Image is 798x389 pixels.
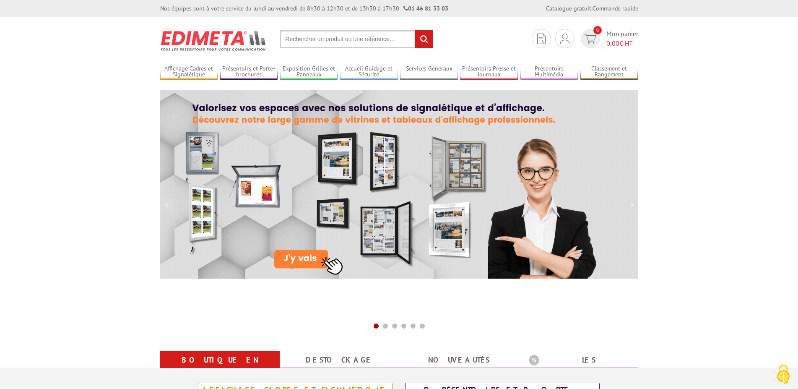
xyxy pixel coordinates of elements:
[580,65,638,79] a: Classement et Rangement
[520,65,578,79] a: Présentoirs Multimédia
[280,65,338,79] a: Exposition Grilles et Panneaux
[340,65,398,79] a: Accueil Guidage et Sécurité
[546,5,591,12] a: Catalogue gratuit
[170,352,270,383] a: Boutique en ligne
[546,4,638,13] div: |
[773,364,794,385] img: Cookies (fenêtre modale)
[403,5,448,12] strong: 01 46 81 33 03
[160,4,448,13] div: Nos équipes sont à votre service du lundi au vendredi de 8h30 à 12h30 et de 13h30 à 17h30
[529,352,634,369] b: Les promotions
[593,26,602,34] span: 0
[409,352,509,368] a: nouveautés
[606,29,638,48] span: Mon panier
[529,352,628,383] a: Les promotions
[220,65,278,79] a: Présentoirs et Porte-brochures
[160,65,218,79] a: Affichage Cadres et Signalétique
[584,34,596,44] img: devis rapide
[280,30,433,48] input: Rechercher un produit ou une référence...
[290,352,389,368] a: Destockage
[593,5,638,12] a: Commande rapide
[460,65,518,79] a: Présentoirs Presse et Journaux
[606,39,638,48] span: € HT
[415,30,433,48] input: rechercher
[160,25,267,56] img: Présentoir, panneau, stand - Edimeta - PLV, affichage, mobilier bureau, entreprise
[537,34,546,44] img: devis rapide
[579,29,638,48] a: devis rapide 0 Mon panier 0,00€ HT
[400,65,458,79] a: Services Généraux
[769,360,798,389] button: Cookies (fenêtre modale)
[560,34,569,44] img: devis rapide
[606,39,619,47] span: 0,00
